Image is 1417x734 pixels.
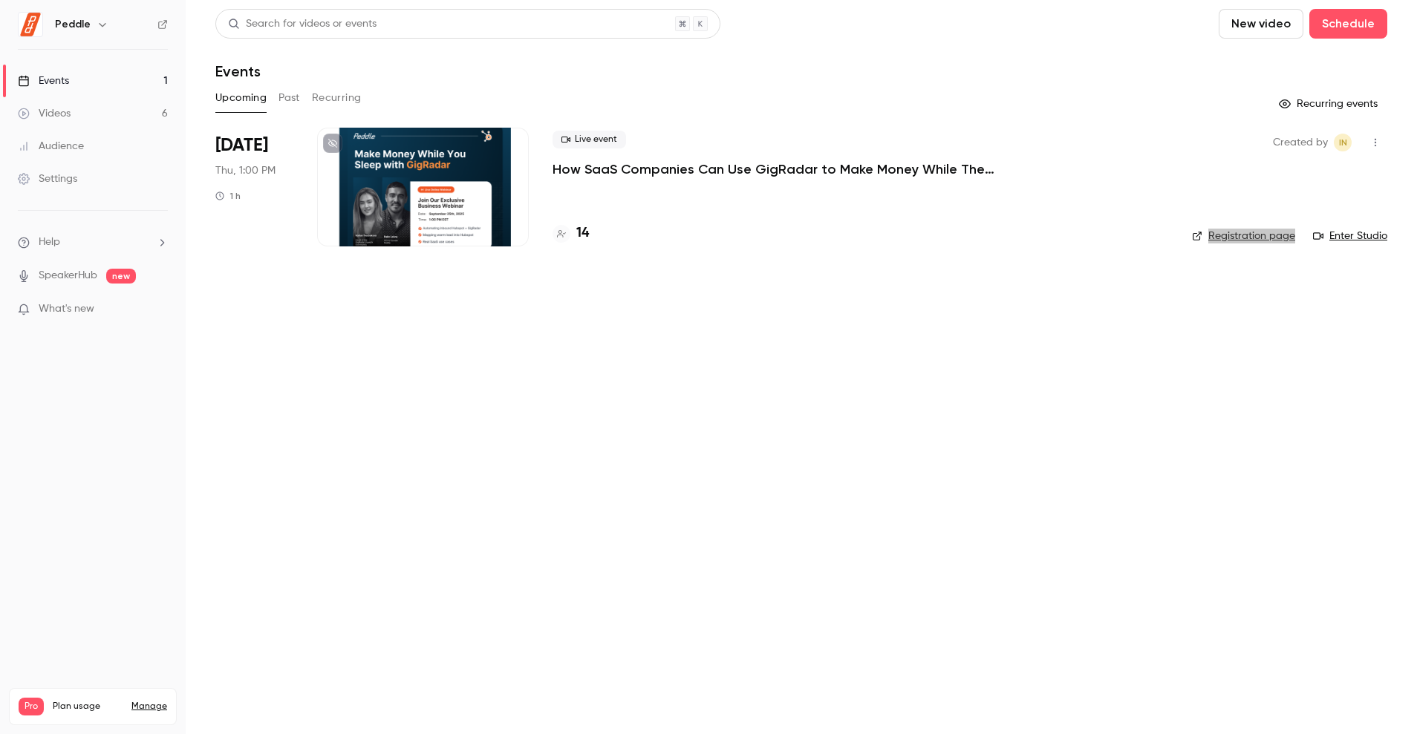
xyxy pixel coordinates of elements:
[553,223,589,243] a: 14
[18,235,168,250] li: help-dropdown-opener
[18,171,77,186] div: Settings
[150,303,168,316] iframe: Noticeable Trigger
[1219,9,1303,39] button: New video
[1192,229,1295,243] a: Registration page
[215,163,276,178] span: Thu, 1:00 PM
[1272,92,1387,116] button: Recurring events
[19,698,44,715] span: Pro
[19,13,42,36] img: Peddle
[1273,134,1328,151] span: Created by
[18,106,71,121] div: Videos
[215,128,293,246] div: Sep 25 Thu, 1:00 PM (America/New York)
[1334,134,1352,151] span: Igor Nevenytsia
[576,223,589,243] h4: 14
[228,16,377,32] div: Search for videos or events
[131,701,167,712] a: Manage
[278,86,300,110] button: Past
[553,160,998,178] a: How SaaS Companies Can Use GigRadar to Make Money While They Sleep!
[312,86,362,110] button: Recurring
[1313,229,1387,243] a: Enter Studio
[53,701,123,712] span: Plan usage
[215,134,268,157] span: [DATE]
[1339,134,1347,151] span: IN
[553,131,626,148] span: Live event
[1309,9,1387,39] button: Schedule
[39,268,97,284] a: SpeakerHub
[215,62,261,80] h1: Events
[18,73,69,88] div: Events
[18,139,84,154] div: Audience
[39,301,94,317] span: What's new
[215,86,267,110] button: Upcoming
[55,17,91,32] h6: Peddle
[106,269,136,284] span: new
[39,235,60,250] span: Help
[215,190,241,202] div: 1 h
